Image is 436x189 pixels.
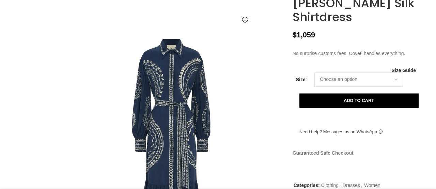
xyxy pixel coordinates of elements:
label: Size [296,76,308,83]
span: , [361,182,362,189]
a: Clothing [321,183,339,188]
button: Add to cart [299,93,419,108]
p: No surprise customs fees. Coveti handles everything. [293,50,421,57]
span: $ [293,31,297,39]
bdi: 1,059 [293,31,315,39]
img: Alemais dresses [13,114,55,153]
a: Women [364,183,380,188]
img: guaranteed-safe-checkout-bordered.j [293,160,411,170]
a: Need help? Messages us on WhatsApp [293,125,389,139]
span: Categories: [294,183,320,188]
img: Alemais [13,28,55,67]
span: , [339,182,341,189]
strong: Guaranteed Safe Checkout [293,150,354,156]
img: Alemais [13,71,55,110]
a: Dresses [343,183,360,188]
